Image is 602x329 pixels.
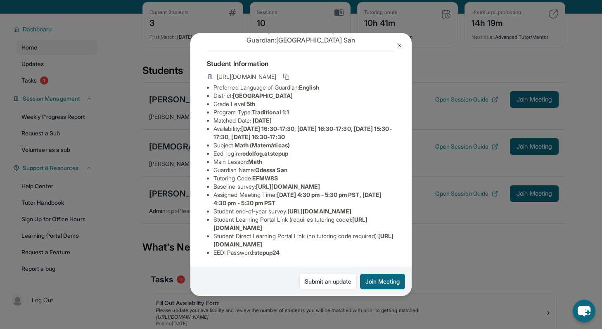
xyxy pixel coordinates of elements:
[213,207,395,215] li: Student end-of-year survey :
[213,215,395,232] li: Student Learning Portal Link (requires tutoring code) :
[213,158,395,166] li: Main Lesson :
[235,142,290,149] span: Math (Matemáticas)
[252,175,278,182] span: EFMW8S
[213,108,395,116] li: Program Type:
[213,191,395,207] li: Assigned Meeting Time :
[396,42,403,49] img: Close Icon
[213,166,395,174] li: Guardian Name :
[287,208,351,215] span: [URL][DOMAIN_NAME]
[252,109,289,116] span: Traditional 1:1
[213,83,395,92] li: Preferred Language of Guardian:
[253,117,272,124] span: [DATE]
[299,84,319,91] span: English
[213,125,395,141] li: Availability:
[248,158,262,165] span: Math
[207,35,395,45] p: Guardian: [GEOGRAPHIC_DATA] San
[213,182,395,191] li: Baseline survey :
[573,300,595,322] button: chat-button
[255,166,287,173] span: Odessa San
[213,141,395,149] li: Subject :
[213,125,392,140] span: [DATE] 16:30-17:30, [DATE] 16:30-17:30, [DATE] 15:30-17:30, [DATE] 16:30-17:30
[254,249,280,256] span: stepup24
[217,73,276,81] span: [URL][DOMAIN_NAME]
[256,183,320,190] span: [URL][DOMAIN_NAME]
[240,150,288,157] span: rodolfog.atstepup
[213,116,395,125] li: Matched Date:
[213,191,382,206] span: [DATE] 4:30 pm - 5:30 pm PST, [DATE] 4:30 pm - 5:30 pm PST
[207,59,395,69] h4: Student Information
[299,274,357,289] a: Submit an update
[213,100,395,108] li: Grade Level:
[213,249,395,257] li: EEDI Password :
[281,72,291,82] button: Copy link
[213,232,395,249] li: Student Direct Learning Portal Link (no tutoring code required) :
[213,174,395,182] li: Tutoring Code :
[360,274,405,289] button: Join Meeting
[213,92,395,100] li: District:
[233,92,293,99] span: [GEOGRAPHIC_DATA]
[213,149,395,158] li: Eedi login :
[246,100,255,107] span: 5th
